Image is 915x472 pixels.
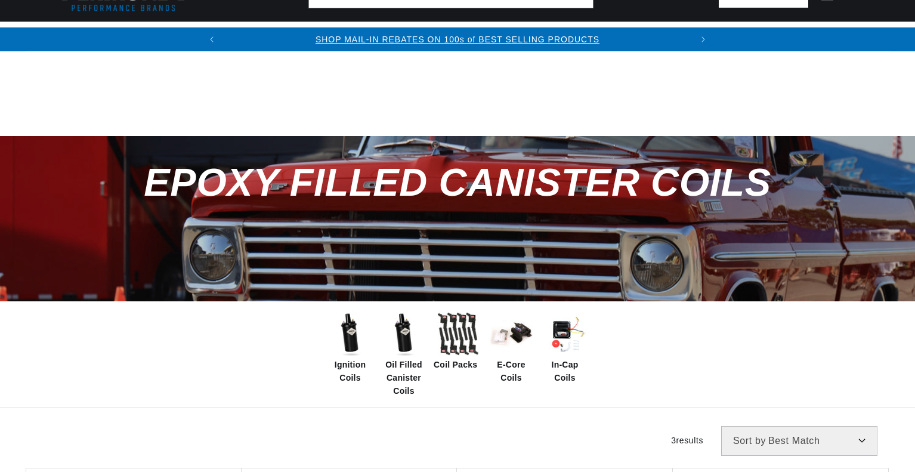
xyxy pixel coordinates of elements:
[380,310,428,358] img: Oil Filled Canister Coils
[224,33,692,46] div: Announcement
[541,358,589,385] span: In-Cap Coils
[434,358,477,371] span: Coil Packs
[541,310,589,358] img: In-Cap Coils
[26,27,889,51] slideshow-component: Translation missing: en.sections.announcements.announcement_bar
[144,161,771,204] span: Epoxy Filled Canister Coils
[326,310,374,358] img: Ignition Coils
[326,358,374,385] span: Ignition Coils
[434,310,481,358] img: Coil Packs
[380,358,428,398] span: Oil Filled Canister Coils
[541,310,589,385] a: In-Cap Coils In-Cap Coils
[523,22,613,50] summary: Engine Swaps
[487,358,535,385] span: E-Core Coils
[731,22,844,50] summary: Spark Plug Wires
[613,22,731,50] summary: Battery Products
[434,310,481,371] a: Coil Packs Coil Packs
[671,436,703,445] span: 3 results
[721,426,877,456] select: Sort by
[691,27,715,51] button: Translation missing: en.sections.announcements.next_announcement
[487,310,535,385] a: E-Core Coils E-Core Coils
[733,436,766,446] span: Sort by
[316,35,599,44] a: SHOP MAIL-IN REBATES ON 100s of BEST SELLING PRODUCTS
[55,22,184,50] summary: Ignition Conversions
[184,22,316,50] summary: Coils & Distributors
[380,310,428,398] a: Oil Filled Canister Coils Oil Filled Canister Coils
[487,310,535,358] img: E-Core Coils
[224,33,692,46] div: 1 of 2
[326,310,374,385] a: Ignition Coils Ignition Coils
[316,22,523,50] summary: Headers, Exhausts & Components
[200,27,224,51] button: Translation missing: en.sections.announcements.previous_announcement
